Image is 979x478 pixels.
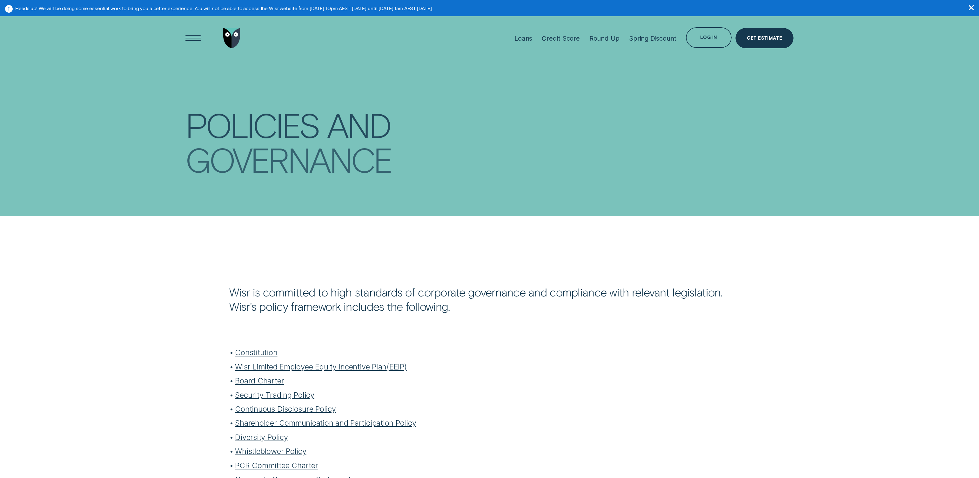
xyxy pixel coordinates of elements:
[404,362,407,371] span: )
[235,376,284,385] a: Board Charter
[542,34,580,42] div: Credit Score
[235,461,318,470] a: PCR Committee Charter
[185,106,477,170] h1: Policies and Governance
[629,15,676,61] a: Spring Discount
[735,28,794,49] a: Get Estimate
[222,15,242,61] a: Go to home page
[235,390,314,400] a: Security Trading Policy
[235,433,288,442] a: Diversity Policy
[589,15,620,61] a: Round Up
[514,34,532,42] div: Loans
[542,15,580,61] a: Credit Score
[686,27,732,48] button: Log in
[223,28,240,49] img: Wisr
[514,15,532,61] a: Loans
[327,109,390,140] div: and
[235,348,277,357] a: Constitution
[185,143,392,175] div: Governance
[183,28,204,49] button: Open Menu
[589,34,620,42] div: Round Up
[235,447,306,456] a: Whistleblower Policy
[235,418,416,428] a: Shareholder Communication and Participation Policy
[185,109,319,140] div: Policies
[235,362,406,371] a: Wisr Limited Employee Equity Incentive PlanEEIP
[386,362,389,371] span: (
[629,34,676,42] div: Spring Discount
[235,404,336,414] a: Continuous Disclosure Policy
[229,285,749,348] div: Wisr is committed to high standards of corporate governance and compliance with relevant legislat...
